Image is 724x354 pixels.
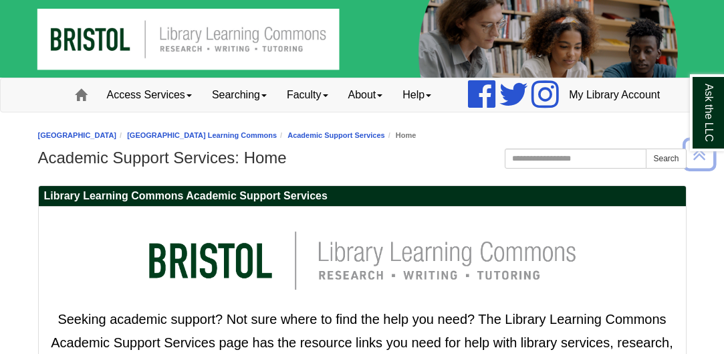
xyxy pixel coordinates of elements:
[287,131,385,139] a: Academic Support Services
[385,129,416,142] li: Home
[127,131,277,139] a: [GEOGRAPHIC_DATA] Learning Commons
[559,78,670,112] a: My Library Account
[338,78,393,112] a: About
[97,78,202,112] a: Access Services
[202,78,277,112] a: Searching
[646,149,686,169] button: Search
[38,129,687,142] nav: breadcrumb
[128,213,596,308] img: llc logo
[678,145,721,163] a: Back to Top
[39,186,686,207] h2: Library Learning Commons Academic Support Services
[38,131,117,139] a: [GEOGRAPHIC_DATA]
[392,78,441,112] a: Help
[277,78,338,112] a: Faculty
[38,149,687,167] h1: Academic Support Services: Home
